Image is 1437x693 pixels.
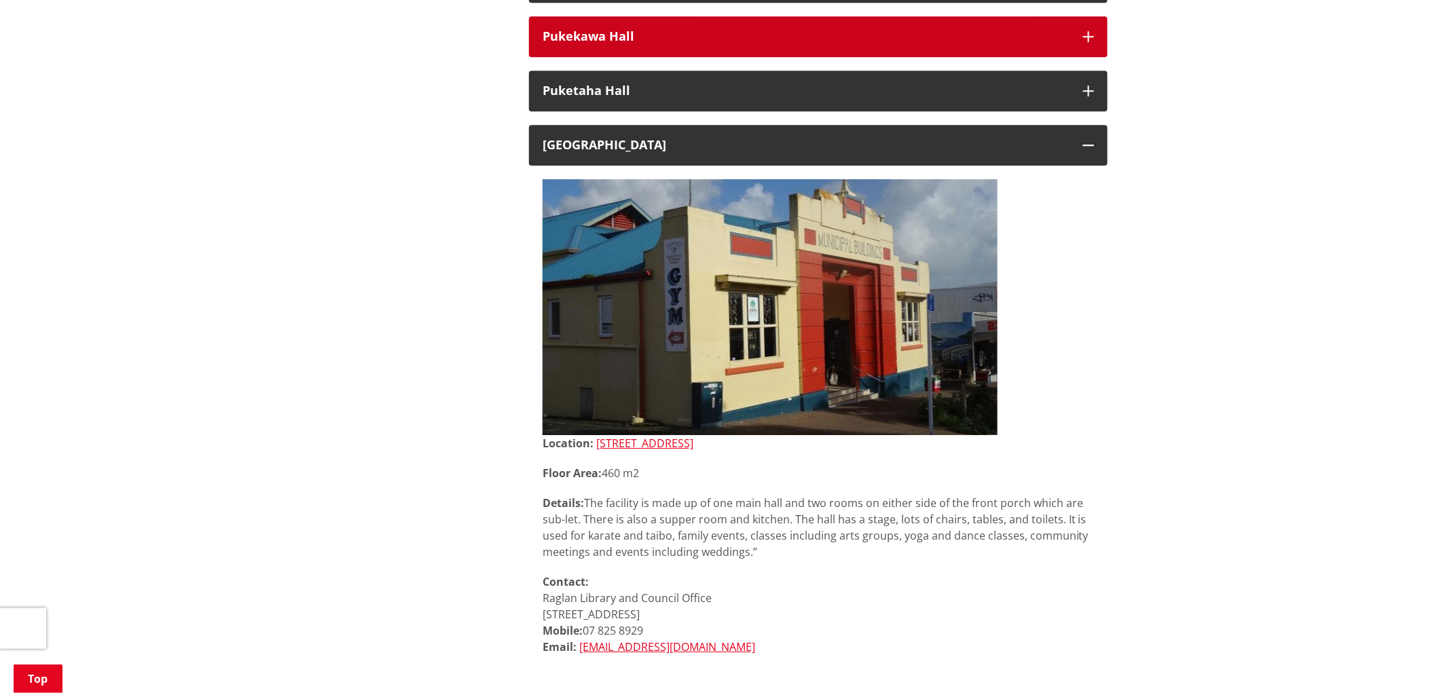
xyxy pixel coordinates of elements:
[529,125,1108,166] button: [GEOGRAPHIC_DATA]
[543,465,1094,481] p: 460 m2
[543,436,594,451] strong: Location:
[14,664,62,693] a: Top
[543,138,1070,152] h3: [GEOGRAPHIC_DATA]
[543,639,577,654] strong: Email:
[543,623,583,638] strong: Mobile:
[579,639,755,654] a: [EMAIL_ADDRESS][DOMAIN_NAME]
[543,574,589,589] strong: Contact:
[529,71,1108,111] button: Puketaha Hall
[1375,636,1423,685] iframe: Messenger Launcher
[543,30,1070,43] h3: Pukekawa Hall
[543,495,1094,560] p: The facility is made up of one main hall and two rooms on either side of the front porch which ar...
[543,495,584,510] strong: Details:
[543,574,1094,655] p: Raglan Library and Council Office [STREET_ADDRESS] 07 825 8929
[543,179,998,435] img: Raglan-Town-Hall-2
[543,84,1070,98] h3: Puketaha Hall
[529,16,1108,57] button: Pukekawa Hall
[543,466,602,481] strong: Floor Area:
[596,436,693,451] a: [STREET_ADDRESS]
